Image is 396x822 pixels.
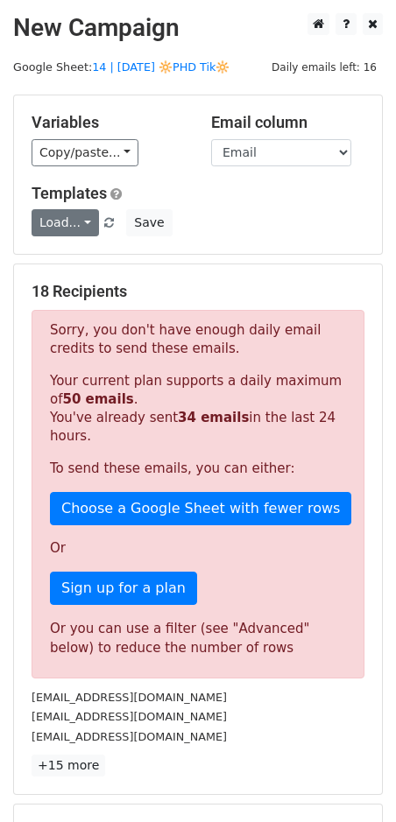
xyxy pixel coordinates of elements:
a: Load... [32,209,99,236]
p: Sorry, you don't have enough daily email credits to send these emails. [50,321,346,358]
a: Choose a Google Sheet with fewer rows [50,492,351,525]
h5: 18 Recipients [32,282,364,301]
h5: Variables [32,113,185,132]
a: +15 more [32,755,105,776]
p: Or [50,539,346,558]
iframe: Chat Widget [308,738,396,822]
p: Your current plan supports a daily maximum of . You've already sent in the last 24 hours. [50,372,346,446]
small: Google Sheet: [13,60,230,74]
a: Sign up for a plan [50,572,197,605]
a: 14 | [DATE] 🔆PHD Tik🔆 [92,60,230,74]
div: Or you can use a filter (see "Advanced" below) to reduce the number of rows [50,619,346,658]
p: To send these emails, you can either: [50,460,346,478]
strong: 34 emails [178,410,249,425]
a: Copy/paste... [32,139,138,166]
a: Templates [32,184,107,202]
h5: Email column [211,113,364,132]
small: [EMAIL_ADDRESS][DOMAIN_NAME] [32,710,227,723]
a: Daily emails left: 16 [265,60,383,74]
small: [EMAIL_ADDRESS][DOMAIN_NAME] [32,691,227,704]
span: Daily emails left: 16 [265,58,383,77]
h2: New Campaign [13,13,383,43]
strong: 50 emails [62,391,133,407]
small: [EMAIL_ADDRESS][DOMAIN_NAME] [32,730,227,743]
button: Save [126,209,172,236]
